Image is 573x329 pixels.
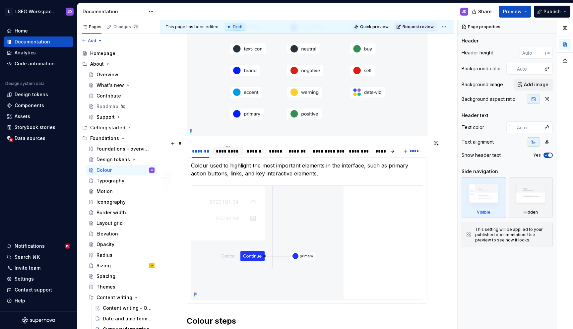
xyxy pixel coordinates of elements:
button: Help [4,296,73,306]
a: Spacing [86,271,157,282]
div: Roadmap [96,103,118,110]
div: Layout grid [96,220,123,227]
div: Spacing [96,273,115,280]
div: Design system data [5,81,44,86]
div: Foundations [80,133,157,144]
div: Radius [96,252,112,258]
button: Notifications19 [4,241,73,251]
div: Side navigation [462,168,498,175]
div: Getting started [90,124,125,131]
a: Assets [4,111,73,122]
button: Add image [514,79,553,91]
div: Data sources [15,135,45,142]
div: JD [67,9,72,14]
a: SizingA [86,260,157,271]
div: Visible [462,177,506,218]
div: Home [15,28,28,34]
input: Auto [520,47,545,59]
button: Search ⌘K [4,252,73,262]
a: Documentation [4,36,73,47]
a: Roadmap [86,101,157,112]
div: Hidden [524,210,538,215]
div: Background color [462,65,501,72]
a: Motion [86,186,157,197]
div: Assets [15,113,30,120]
div: Invite team [15,265,40,271]
div: Overview [96,71,118,78]
div: Content writing [96,294,132,301]
div: Header [462,37,478,44]
a: Code automation [4,58,73,69]
img: 28bb2da9-da09-49f4-adfb-b96fc13d1386.png [191,186,344,299]
div: Documentation [83,8,145,15]
input: Auto [514,121,541,133]
button: Add [80,36,104,45]
div: Background image [462,81,503,88]
div: Notifications [15,243,45,249]
a: Design tokens [4,89,73,100]
button: Publish [534,6,570,18]
div: Header text [462,112,488,119]
div: Text color [462,124,484,131]
div: Content writing [86,292,157,303]
div: Changes [113,24,139,30]
div: Getting started [80,122,157,133]
a: Contribute [86,91,157,101]
span: Share [478,8,492,15]
span: This page has been edited. [165,24,220,30]
div: Contact support [15,287,52,293]
button: Share [469,6,496,18]
a: Data sources [4,133,73,144]
a: Themes [86,282,157,292]
a: Invite team [4,263,73,273]
div: Pages [82,24,101,30]
div: A [151,262,153,269]
div: Documentation [15,38,50,45]
div: LSEG Workspace Design System [15,8,58,15]
h2: Colour steps [187,316,427,326]
a: Border width [86,207,157,218]
svg: Supernova Logo [22,317,55,324]
img: 96f4f661-5a91-4d07-9257-976302a28611.png [187,5,427,136]
a: ColourJD [86,165,157,175]
div: Elevation [96,230,118,237]
span: Quick preview [360,24,389,30]
button: Contact support [4,285,73,295]
div: What's new [96,82,124,89]
a: Opacity [86,239,157,250]
div: Show header text [462,152,501,159]
div: Date and time formatting [103,315,153,322]
button: Request review [394,22,437,32]
div: Sizing [96,262,111,269]
a: Iconography [86,197,157,207]
a: Elevation [86,229,157,239]
div: Background aspect ratio [462,96,516,102]
a: Analytics [4,47,73,58]
span: Request review [403,24,434,30]
a: Typography [86,175,157,186]
span: 19 [65,243,70,249]
div: L [5,8,13,16]
div: JD [462,9,467,14]
button: Quick preview [352,22,392,32]
p: px [545,50,550,55]
div: About [80,59,157,69]
a: Design tokens [86,154,157,165]
span: 75 [132,24,139,30]
a: Foundations - overview [86,144,157,154]
a: Support [86,112,157,122]
a: What's new [86,80,157,91]
div: Homepage [90,50,115,57]
a: Content writing - Overview [92,303,157,313]
span: Preview [503,8,522,15]
div: Header height [462,49,493,56]
button: LLSEG Workspace Design SystemJD [1,4,76,19]
section-item: Primary [191,162,423,299]
div: Border width [96,209,126,216]
input: Auto [514,63,541,75]
div: Motion [96,188,113,195]
a: Overview [86,69,157,80]
div: Themes [96,284,115,290]
div: Foundations [90,135,119,142]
